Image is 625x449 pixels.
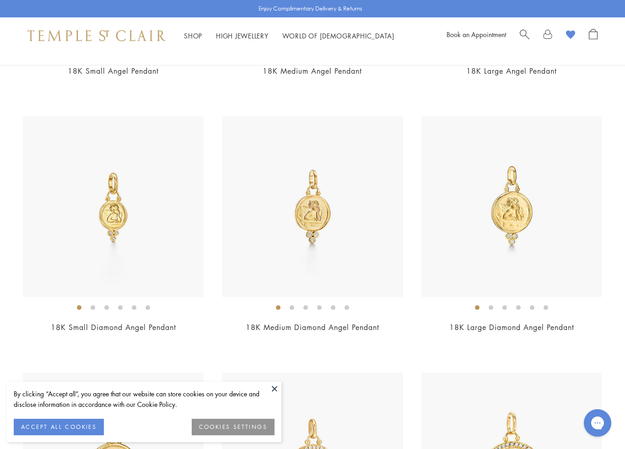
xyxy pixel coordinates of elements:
a: 18K Small Angel Pendant [68,66,159,76]
p: Enjoy Complimentary Delivery & Returns [259,4,362,13]
a: 18K Small Diamond Angel Pendant [51,322,176,332]
a: 18K Large Angel Pendant [466,66,557,76]
iframe: Gorgias live chat messenger [579,406,616,440]
a: 18K Medium Angel Pendant [263,66,362,76]
button: COOKIES SETTINGS [192,419,275,435]
a: 18K Large Diamond Angel Pendant [449,322,574,332]
img: AP10-DIGRN [23,116,204,297]
a: Search [520,29,529,43]
img: AP10-DIGRN [421,116,602,297]
a: Open Shopping Bag [589,29,598,43]
nav: Main navigation [184,30,394,42]
a: Book an Appointment [447,30,506,39]
div: By clicking “Accept all”, you agree that our website can store cookies on your device and disclos... [14,389,275,410]
img: Temple St. Clair [27,30,166,41]
a: World of [DEMOGRAPHIC_DATA]World of [DEMOGRAPHIC_DATA] [282,31,394,40]
button: ACCEPT ALL COOKIES [14,419,104,435]
a: View Wishlist [566,29,575,43]
img: AP10-DIGRN [222,116,403,297]
a: 18K Medium Diamond Angel Pendant [246,322,379,332]
a: ShopShop [184,31,202,40]
a: High JewelleryHigh Jewellery [216,31,269,40]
